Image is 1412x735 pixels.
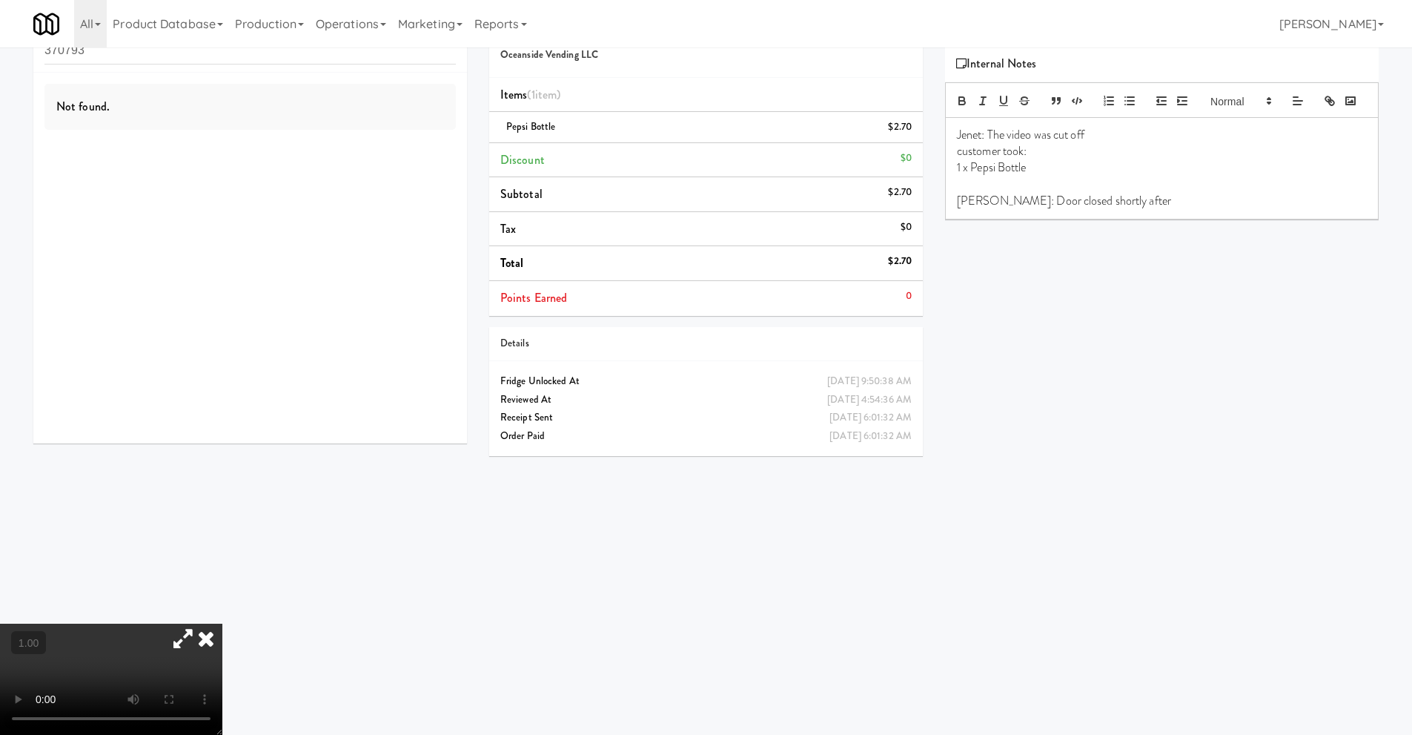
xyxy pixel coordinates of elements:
[901,218,912,237] div: $0
[500,289,567,306] span: Points Earned
[888,118,912,136] div: $2.70
[500,391,912,409] div: Reviewed At
[888,183,912,202] div: $2.70
[500,185,543,202] span: Subtotal
[44,37,456,65] input: Search vision orders
[500,334,912,353] div: Details
[500,427,912,446] div: Order Paid
[500,220,516,237] span: Tax
[829,427,912,446] div: [DATE] 6:01:32 AM
[957,127,1367,143] p: Jenet: The video was cut off
[33,11,59,37] img: Micromart
[957,159,1367,176] p: 1 x Pepsi Bottle
[957,193,1367,209] p: [PERSON_NAME]: Door closed shortly after
[956,53,1037,75] span: Internal Notes
[827,391,912,409] div: [DATE] 4:54:36 AM
[957,143,1367,159] p: customer took:
[906,287,912,306] div: 0
[500,254,524,271] span: Total
[56,98,110,115] span: Not found.
[829,409,912,427] div: [DATE] 6:01:32 AM
[527,86,560,103] span: (1 )
[500,409,912,427] div: Receipt Sent
[500,372,912,391] div: Fridge Unlocked At
[500,151,545,168] span: Discount
[506,119,555,134] span: Pepsi Bottle
[500,50,912,61] h5: Oceanside Vending LLC
[901,149,912,168] div: $0
[500,86,560,103] span: Items
[535,86,557,103] ng-pluralize: item
[888,252,912,271] div: $2.70
[827,372,912,391] div: [DATE] 9:50:38 AM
